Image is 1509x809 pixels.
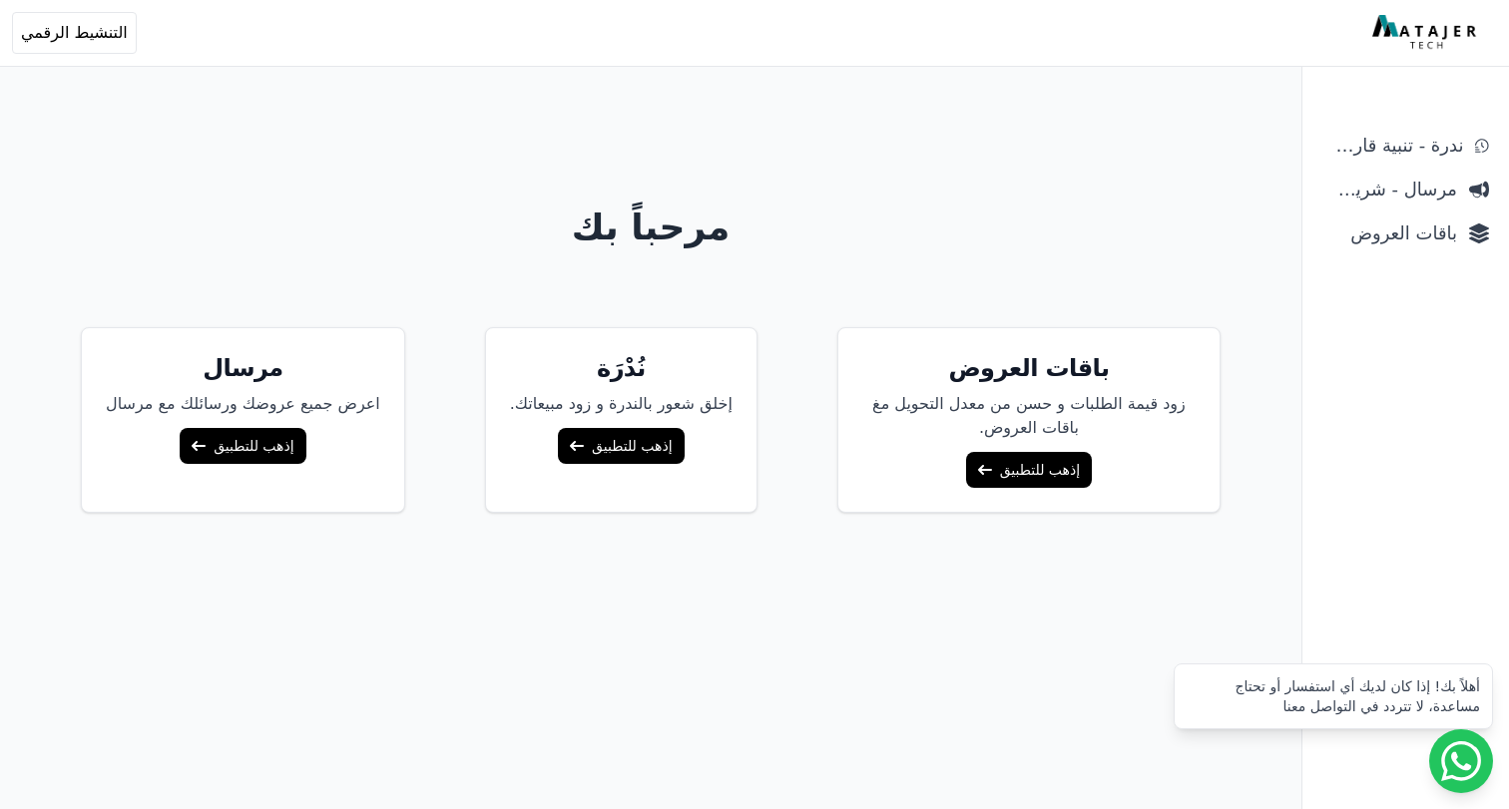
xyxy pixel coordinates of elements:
span: التنشيط الرقمي [21,21,128,45]
h5: نُدْرَة [510,352,733,384]
p: زود قيمة الطلبات و حسن من معدل التحويل مغ باقات العروض. [862,392,1196,440]
button: التنشيط الرقمي [12,12,137,54]
a: إذهب للتطبيق [966,452,1092,488]
a: إذهب للتطبيق [558,428,684,464]
div: أهلاً بك! إذا كان لديك أي استفسار أو تحتاج مساعدة، لا تتردد في التواصل معنا [1187,676,1480,716]
p: اعرض جميع عروضك ورسائلك مع مرسال [106,392,380,416]
span: باقات العروض [1322,219,1457,247]
h5: باقات العروض [862,352,1196,384]
h1: مرحباً بك [12,207,1289,247]
img: MatajerTech Logo [1372,15,1481,51]
p: إخلق شعور بالندرة و زود مبيعاتك. [510,392,733,416]
a: إذهب للتطبيق [180,428,305,464]
span: ندرة - تنبية قارب علي النفاذ [1322,132,1463,160]
span: مرسال - شريط دعاية [1322,176,1457,203]
h5: مرسال [106,352,380,384]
